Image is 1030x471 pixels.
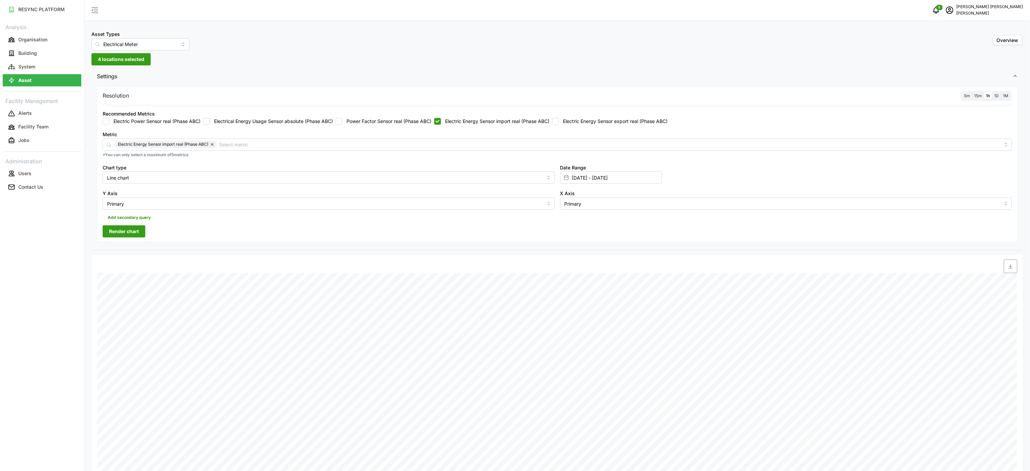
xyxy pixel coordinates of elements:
[929,3,943,17] button: notifications
[3,60,81,74] a: System
[3,61,81,73] button: System
[560,164,586,171] label: Date Range
[18,50,37,57] p: Building
[109,226,139,237] span: Render chart
[98,54,144,65] span: 4 locations selected
[103,190,118,197] label: Y Axis
[3,34,81,46] button: Organisation
[18,6,65,13] p: RESYNC PLATFORM
[441,118,549,125] label: Electric Energy Sensor import real (Phase ABC)
[91,68,1023,85] button: Settings
[3,156,81,166] p: Administration
[108,213,151,222] span: Add secondary query
[3,74,81,86] button: Asset
[103,212,156,223] button: Add secondary query
[103,152,1012,158] p: *You can only select a maximum of 5 metrics
[18,77,31,84] p: Asset
[103,225,145,238] button: Render chart
[103,91,129,100] p: Resolution
[103,164,126,171] label: Chart type
[3,33,81,46] a: Organisation
[103,131,117,138] label: Metric
[3,74,81,87] a: Asset
[103,110,155,118] div: Recommended Metrics
[3,121,81,133] button: Facility Team
[3,107,81,120] button: Alerts
[957,10,1023,17] p: [PERSON_NAME]
[91,30,120,38] label: Asset Types
[103,198,555,210] input: Select Y axis
[939,5,941,10] span: 0
[3,180,81,194] a: Contact Us
[103,171,555,184] input: Select chart type
[3,167,81,180] a: Users
[109,118,201,125] label: Electric Power Sensor real (Phase ABC)
[18,170,31,177] p: Users
[3,96,81,105] p: Facility Management
[560,190,575,197] label: X Axis
[974,93,982,98] span: 15m
[18,123,48,130] p: Facility Team
[210,118,333,125] label: Electrical Energy Usage Sensor absolute (Phase ABC)
[964,93,970,98] span: 5m
[3,120,81,134] a: Facility Team
[3,3,81,16] button: RESYNC PLATFORM
[3,46,81,60] a: Building
[943,3,957,17] button: schedule
[18,137,29,144] p: Jobs
[957,4,1023,10] p: [PERSON_NAME] [PERSON_NAME]
[3,167,81,180] button: Users
[118,141,209,148] span: Electric Energy Sensor import real (Phase ABC)
[18,110,32,117] p: Alerts
[219,141,1000,148] input: Select metric
[559,118,668,125] label: Electric Energy Sensor export real (Phase ABC)
[560,198,1012,210] input: Select X axis
[3,135,81,147] button: Jobs
[18,184,43,190] p: Contact Us
[342,118,432,125] label: Power Factor Sensor real (Phase ABC)
[91,85,1023,250] div: Settings
[18,36,47,43] p: Organisation
[994,93,999,98] span: 1D
[986,93,990,98] span: 1h
[997,37,1018,43] span: Overview
[1003,93,1009,98] span: 1M
[560,171,662,184] input: Select date range
[91,53,151,65] button: 4 locations selected
[3,181,81,193] button: Contact Us
[18,63,35,70] p: System
[3,47,81,59] button: Building
[3,22,81,32] p: Analysis
[97,68,1013,85] span: Settings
